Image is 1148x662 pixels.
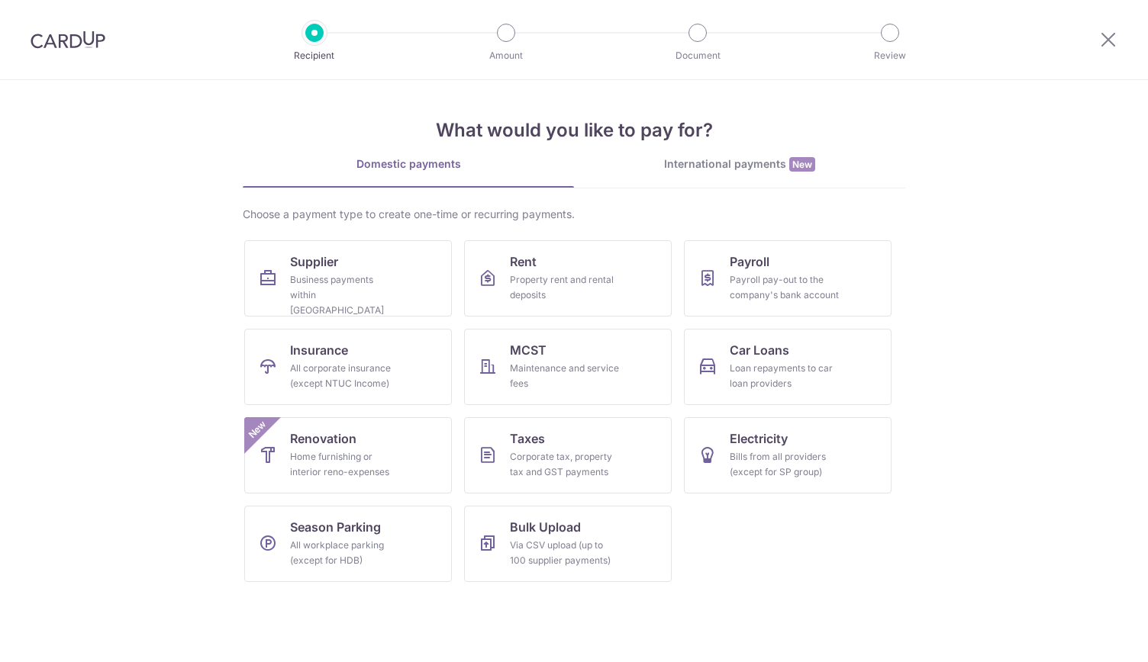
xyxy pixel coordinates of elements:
[641,48,754,63] p: Document
[31,31,105,49] img: CardUp
[510,538,620,568] div: Via CSV upload (up to 100 supplier payments)
[244,240,452,317] a: SupplierBusiness payments within [GEOGRAPHIC_DATA]
[290,341,348,359] span: Insurance
[245,417,270,442] span: New
[574,156,905,172] div: International payments
[464,506,672,582] a: Bulk UploadVia CSV upload (up to 100 supplier payments)
[290,361,400,391] div: All corporate insurance (except NTUC Income)
[510,252,537,271] span: Rent
[730,341,789,359] span: Car Loans
[464,240,672,317] a: RentProperty rent and rental deposits
[450,48,563,63] p: Amount
[510,272,620,303] div: Property rent and rental deposits
[244,417,452,493] a: RenovationHome furnishing or interior reno-expensesNew
[244,506,452,582] a: Season ParkingAll workplace parking (except for HDB)
[290,252,338,271] span: Supplier
[290,449,400,480] div: Home furnishing or interior reno-expenses
[684,329,892,405] a: Car LoansLoan repayments to car loan providers
[730,361,840,391] div: Loan repayments to car loan providers
[730,449,840,480] div: Bills from all providers (except for SP group)
[290,272,400,318] div: Business payments within [GEOGRAPHIC_DATA]
[510,361,620,391] div: Maintenance and service fees
[730,272,840,303] div: Payroll pay-out to the company's bank account
[243,156,574,172] div: Domestic payments
[510,341,547,359] span: MCST
[290,429,356,448] span: Renovation
[684,240,892,317] a: PayrollPayroll pay-out to the company's bank account
[834,48,946,63] p: Review
[290,518,381,536] span: Season Parking
[243,117,905,144] h4: What would you like to pay for?
[510,429,545,448] span: Taxes
[510,449,620,480] div: Corporate tax, property tax and GST payments
[244,329,452,405] a: InsuranceAll corporate insurance (except NTUC Income)
[258,48,371,63] p: Recipient
[464,417,672,493] a: TaxesCorporate tax, property tax and GST payments
[789,157,815,172] span: New
[730,252,769,271] span: Payroll
[243,207,905,222] div: Choose a payment type to create one-time or recurring payments.
[730,429,788,448] span: Electricity
[1050,616,1133,654] iframe: Opens a widget where you can find more information
[684,417,892,493] a: ElectricityBills from all providers (except for SP group)
[464,329,672,405] a: MCSTMaintenance and service fees
[510,518,581,536] span: Bulk Upload
[290,538,400,568] div: All workplace parking (except for HDB)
